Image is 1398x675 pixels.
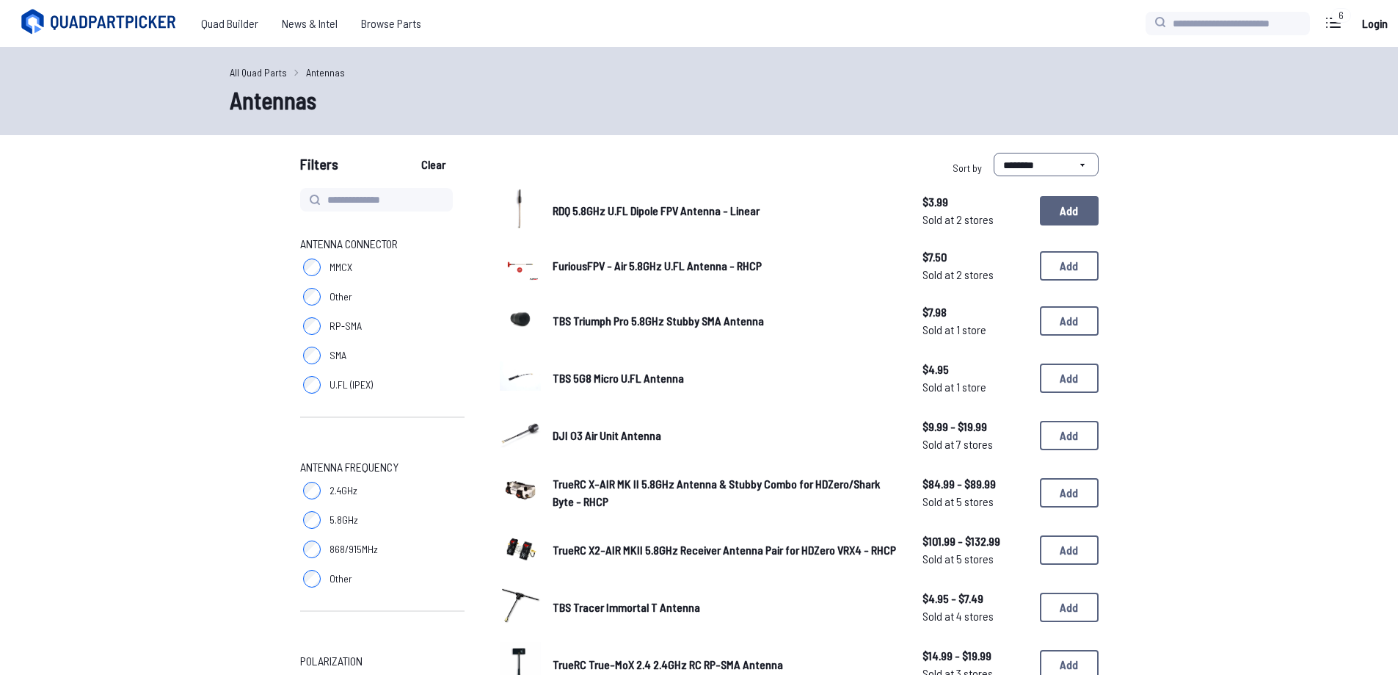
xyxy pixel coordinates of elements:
a: image [500,470,541,516]
a: image [500,245,541,286]
select: Sort by [994,153,1099,176]
span: $101.99 - $132.99 [922,533,1028,550]
span: Sold at 1 store [922,321,1028,339]
span: RDQ 5.8GHz U.FL Dipole FPV Antenna - Linear [553,203,760,217]
span: RP-SMA [330,319,362,333]
a: DJI O3 Air Unit Antenna [553,427,899,444]
button: Add [1040,251,1099,281]
img: image [500,355,541,397]
a: Antennas [306,65,345,80]
span: FuriousFPV - Air 5.8GHz U.FL Antenna - RHCP [553,259,762,272]
span: Filters [300,153,338,182]
button: Add [1040,306,1099,336]
span: $14.99 - $19.99 [922,647,1028,665]
input: MMCX [303,259,321,276]
span: Antenna Connector [300,235,398,253]
button: Add [1040,535,1099,565]
img: image [500,470,541,511]
span: TrueRC X-AIR MK II 5.8GHz Antenna & Stubby Combo for HDZero/Shark Byte - RHCP [553,477,880,508]
a: TBS Triumph Pro 5.8GHz Stubby SMA Antenna [553,312,899,330]
span: U.FL (IPEX) [330,378,373,392]
span: Other [330,289,352,304]
span: Sold at 5 stores [922,550,1028,568]
button: Add [1040,364,1099,393]
a: TrueRC True-MoX 2.4 2.4GHz RC RP-SMA Antenna [553,656,899,674]
input: SMA [303,347,321,364]
span: MMCX [330,260,352,275]
img: image [500,413,541,454]
input: Other [303,570,321,588]
a: Browse Parts [349,9,433,38]
span: Antenna Frequency [300,458,398,476]
span: 868/915MHz [330,542,378,557]
a: TBS Tracer Immortal T Antenna [553,599,899,616]
img: image [500,188,541,229]
a: TrueRC X-AIR MK II 5.8GHz Antenna & Stubby Combo for HDZero/Shark Byte - RHCP [553,475,899,510]
span: DJI O3 Air Unit Antenna [553,428,661,442]
span: TrueRC X2-AIR MKII 5.8GHz Receiver Antenna Pair for HDZero VRX4 - RHCP [553,543,896,557]
button: Add [1040,421,1099,450]
span: TBS Triumph Pro 5.8GHz Stubby SMA Antenna [553,314,764,328]
span: SMA [330,348,346,363]
span: Sold at 2 stores [922,266,1028,284]
button: Add [1040,478,1099,508]
a: TBS 5G8 Micro U.FL Antenna [553,369,899,387]
img: image [500,250,541,281]
span: $7.50 [922,248,1028,266]
span: $9.99 - $19.99 [922,418,1028,436]
span: $7.98 [922,303,1028,321]
a: FuriousFPV - Air 5.8GHz U.FL Antenna - RHCP [553,257,899,275]
a: Login [1357,9,1392,38]
img: image [500,527,541,568]
span: TBS 5G8 Micro U.FL Antenna [553,371,684,385]
h1: Antennas [230,82,1169,118]
input: U.FL (IPEX) [303,376,321,394]
span: $3.99 [922,193,1028,211]
span: Polarization [300,652,363,670]
a: TrueRC X2-AIR MKII 5.8GHz Receiver Antenna Pair for HDZero VRX4 - RHCP [553,541,899,559]
span: TrueRC True-MoX 2.4 2.4GHz RC RP-SMA Antenna [553,657,783,671]
span: Sort by [953,162,982,174]
div: 6 [1331,8,1351,23]
button: Add [1040,196,1099,225]
a: RDQ 5.8GHz U.FL Dipole FPV Antenna - Linear [553,202,899,220]
a: All Quad Parts [230,65,287,80]
a: Quad Builder [189,9,270,38]
a: News & Intel [270,9,349,38]
a: image [500,298,541,344]
a: image [500,527,541,573]
a: image [500,355,541,401]
span: $4.95 - $7.49 [922,590,1028,607]
span: TBS Tracer Immortal T Antenna [553,600,700,614]
span: 5.8GHz [330,513,358,527]
span: $84.99 - $89.99 [922,475,1028,493]
input: 5.8GHz [303,511,321,529]
span: Sold at 7 stores [922,436,1028,453]
a: image [500,585,541,630]
input: 2.4GHz [303,482,321,499]
a: image [500,413,541,458]
button: Add [1040,593,1099,622]
input: 868/915MHz [303,541,321,558]
span: Sold at 1 store [922,378,1028,396]
span: Sold at 4 stores [922,607,1028,625]
a: image [500,188,541,234]
input: RP-SMA [303,317,321,335]
input: Other [303,288,321,306]
span: 2.4GHz [330,483,357,498]
span: Other [330,571,352,586]
span: Sold at 2 stores [922,211,1028,228]
img: image [500,585,541,626]
span: $4.95 [922,361,1028,378]
img: image [500,298,541,339]
button: Clear [409,153,458,176]
span: Sold at 5 stores [922,493,1028,510]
